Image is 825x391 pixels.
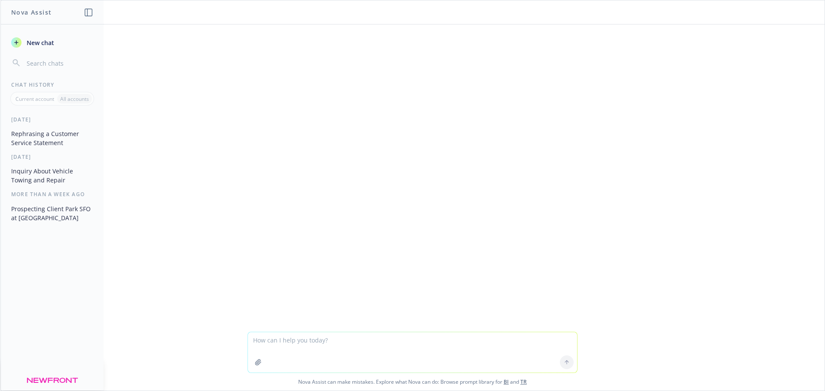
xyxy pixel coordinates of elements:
button: Inquiry About Vehicle Towing and Repair [8,164,97,187]
div: [DATE] [1,153,104,161]
a: TR [520,378,527,385]
input: Search chats [25,57,93,69]
div: More than a week ago [1,191,104,198]
div: Chat History [1,81,104,88]
a: BI [504,378,509,385]
span: New chat [25,38,54,47]
span: Nova Assist can make mistakes. Explore what Nova can do: Browse prompt library for and [4,373,821,391]
p: Current account [15,95,54,103]
h1: Nova Assist [11,8,52,17]
button: New chat [8,35,97,50]
button: Rephrasing a Customer Service Statement [8,127,97,150]
p: All accounts [60,95,89,103]
button: Prospecting Client Park SFO at [GEOGRAPHIC_DATA] [8,202,97,225]
div: [DATE] [1,116,104,123]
